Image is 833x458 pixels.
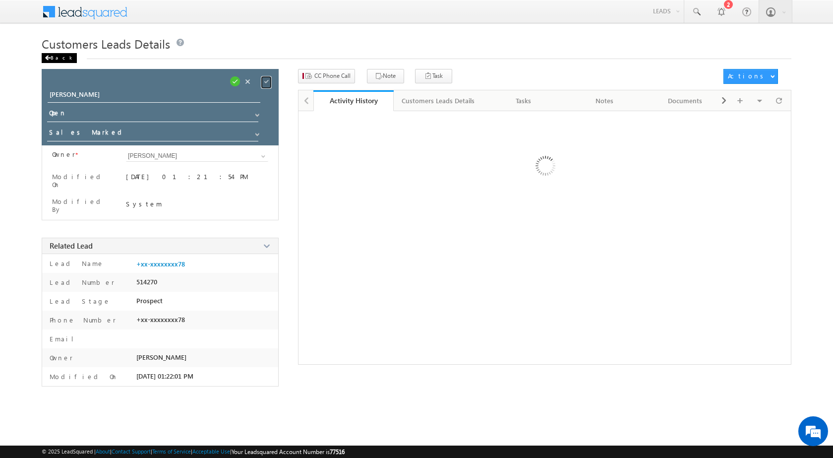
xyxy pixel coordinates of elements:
[330,448,345,456] span: 77516
[47,372,118,381] label: Modified On
[491,95,555,107] div: Tasks
[42,447,345,457] span: © 2025 LeadSquared | | | | |
[136,372,193,380] span: [DATE] 01:22:01 PM
[126,150,268,162] input: Type to Search
[47,126,258,141] input: Stage
[728,71,767,80] div: Actions
[250,108,262,118] a: Show All Items
[645,90,726,111] a: Documents
[483,90,564,111] a: Tasks
[256,151,268,161] a: Show All Items
[367,69,404,83] button: Note
[48,89,260,103] input: Opportunity Name Opportunity Name
[314,71,351,80] span: CC Phone Call
[415,69,452,83] button: Task
[47,107,258,122] input: Status
[298,69,355,83] button: CC Phone Call
[653,95,717,107] div: Documents
[394,90,483,111] a: Customers Leads Details
[47,297,111,306] label: Lead Stage
[723,69,778,84] button: Actions
[250,127,262,137] a: Show All Items
[112,448,151,455] a: Contact Support
[42,36,170,52] span: Customers Leads Details
[493,116,596,219] img: Loading ...
[136,353,186,361] span: [PERSON_NAME]
[52,52,167,65] div: Chat with us now
[313,90,394,111] a: Activity History
[126,172,268,186] div: [DATE] 01:21:54 PM
[50,241,93,251] span: Related Lead
[17,52,42,65] img: d_60004797649_company_0_60004797649
[126,199,268,208] div: System
[232,448,345,456] span: Your Leadsquared Account Number is
[192,448,230,455] a: Acceptable Use
[136,297,163,305] span: Prospect
[96,448,110,455] a: About
[47,259,104,268] label: Lead Name
[136,316,185,324] span: +xx-xxxxxxxx78
[402,95,475,107] div: Customers Leads Details
[47,278,115,287] label: Lead Number
[47,334,81,343] label: Email
[152,448,191,455] a: Terms of Service
[135,306,180,319] em: Start Chat
[572,95,636,107] div: Notes
[13,92,181,297] textarea: Type your message and hit 'Enter'
[47,316,116,325] label: Phone Number
[52,197,114,213] label: Modified By
[42,53,77,63] div: Back
[163,5,186,29] div: Minimize live chat window
[47,353,73,362] label: Owner
[321,96,387,105] div: Activity History
[52,150,75,158] label: Owner
[564,90,645,111] a: Notes
[136,278,157,286] span: 514270
[136,260,185,268] a: +xx-xxxxxxxx78
[52,173,114,189] label: Modified On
